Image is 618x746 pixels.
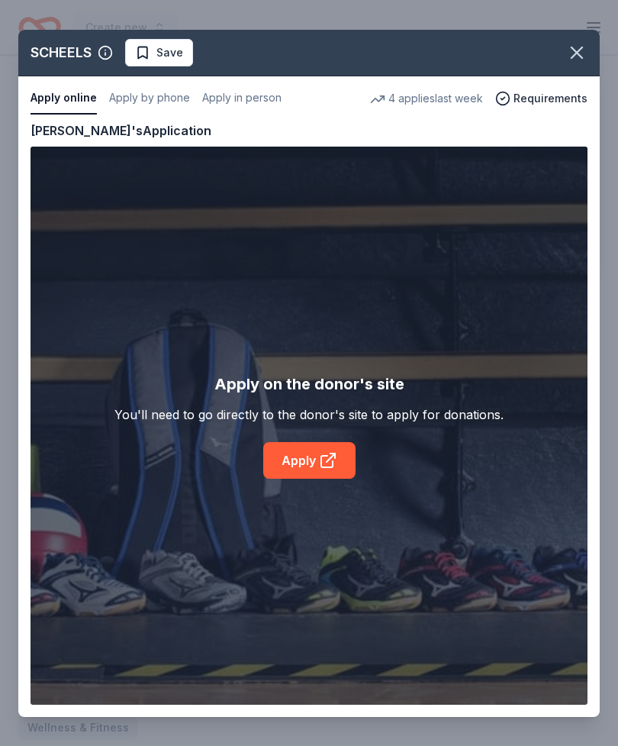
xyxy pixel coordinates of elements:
div: You'll need to go directly to the donor's site to apply for donations. [114,405,504,424]
button: Apply in person [202,82,282,115]
a: Apply [263,442,356,479]
button: Requirements [495,89,587,108]
div: 4 applies last week [370,89,483,108]
span: Save [156,44,183,62]
button: Apply by phone [109,82,190,115]
div: [PERSON_NAME]'s Application [31,121,211,140]
span: Requirements [513,89,587,108]
button: Save [125,39,193,66]
div: SCHEELS [31,40,92,65]
button: Apply online [31,82,97,115]
div: Apply on the donor's site [214,372,404,396]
